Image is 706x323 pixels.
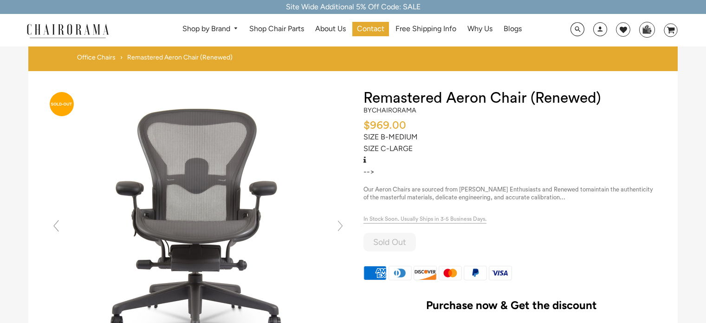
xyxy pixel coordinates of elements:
span: Blogs [504,24,522,34]
a: SIZE B-MEDIUM [363,132,418,141]
a: Why Us [463,22,497,36]
span: Sold Out [373,237,406,247]
span: $969.00 [363,120,406,131]
img: chairorama [21,22,114,39]
h2: Purchase now & Get the discount [363,299,659,317]
h1: Remastered Aeron Chair (Renewed) [363,90,659,106]
span: Shop Chair Parts [249,24,304,34]
span: Why Us [467,24,492,34]
a: Shop by Brand [178,22,243,36]
nav: breadcrumbs [77,53,236,66]
span: › [120,53,123,62]
button: Sold Out [363,233,416,251]
img: WhatsApp_Image_2024-07-12_at_16.23.01.webp [640,22,654,36]
a: Free Shipping Info [391,22,461,36]
h2: by [363,106,416,114]
span: Free Shipping Info [395,24,456,34]
a: Contact [352,22,389,36]
text: SOLD-OUT [51,102,72,106]
span: In Stock Soon. Usually Ships in 3-5 Business Days. [363,216,486,224]
a: About Us [311,22,350,36]
a: chairorama [372,106,416,114]
nav: DesktopNavigation [154,22,551,39]
span: About Us [315,24,346,34]
a: Office Chairs [77,53,116,62]
a: Blogs [499,22,526,36]
span: Remastered Aeron Chair (Renewed) [127,53,233,62]
a: Shop Chair Parts [245,22,309,36]
span: Contact [357,24,384,34]
span: Our Aeron Chairs are sourced from [PERSON_NAME] Enthusiasts and Renewed to [363,186,586,192]
a: SIZE C-LARGE [363,144,413,153]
